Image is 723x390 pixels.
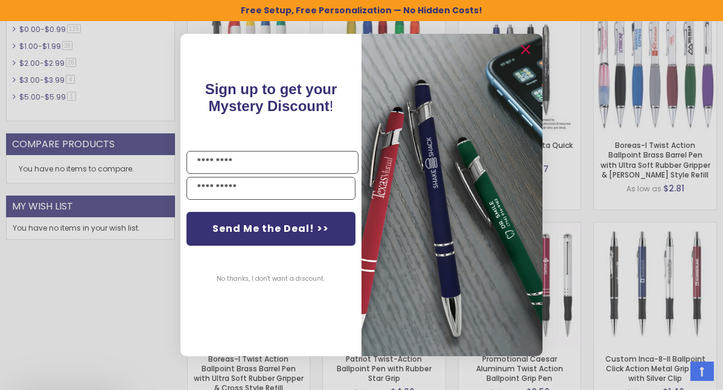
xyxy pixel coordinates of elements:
[361,34,543,356] img: 081b18bf-2f98-4675-a917-09431eb06994.jpeg
[205,81,337,114] span: !
[186,177,355,200] input: YOUR EMAIL
[205,81,337,114] span: Sign up to get your Mystery Discount
[623,357,723,390] iframe: Google Customer Reviews
[186,212,355,246] button: Send Me the Deal! >>
[516,40,535,59] button: Close dialog
[211,264,331,294] button: No thanks, I don't want a discount.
